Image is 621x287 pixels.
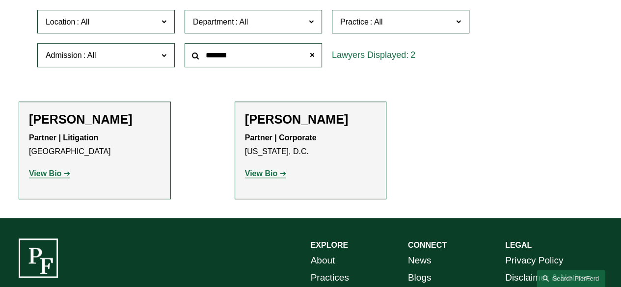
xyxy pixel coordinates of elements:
[311,241,348,249] strong: EXPLORE
[408,252,432,269] a: News
[245,169,277,178] strong: View Bio
[311,252,335,269] a: About
[505,252,563,269] a: Privacy Policy
[245,133,317,142] strong: Partner | Corporate
[29,133,98,142] strong: Partner | Litigation
[505,241,532,249] strong: LEGAL
[245,131,377,159] p: [US_STATE], D.C.
[245,112,377,127] h2: [PERSON_NAME]
[408,269,432,286] a: Blogs
[29,112,161,127] h2: [PERSON_NAME]
[311,269,349,286] a: Practices
[193,18,234,26] span: Department
[29,169,70,178] a: View Bio
[410,50,415,60] span: 2
[29,169,61,178] strong: View Bio
[46,51,82,59] span: Admission
[245,169,286,178] a: View Bio
[340,18,369,26] span: Practice
[29,131,161,159] p: [GEOGRAPHIC_DATA]
[46,18,76,26] span: Location
[505,269,591,286] a: Disclaimer & Notices
[537,270,605,287] a: Search this site
[408,241,447,249] strong: CONNECT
